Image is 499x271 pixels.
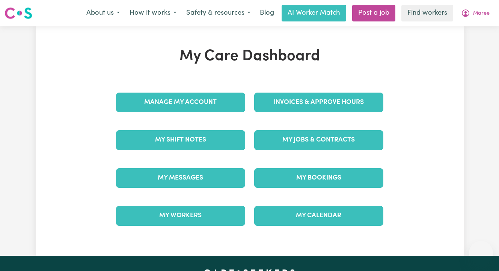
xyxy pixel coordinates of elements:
[473,9,490,18] span: Maree
[255,5,279,21] a: Blog
[181,5,255,21] button: Safety & resources
[254,168,383,188] a: My Bookings
[254,130,383,150] a: My Jobs & Contracts
[254,206,383,225] a: My Calendar
[116,130,245,150] a: My Shift Notes
[282,5,346,21] a: AI Worker Match
[5,6,32,20] img: Careseekers logo
[116,168,245,188] a: My Messages
[401,5,453,21] a: Find workers
[125,5,181,21] button: How it works
[116,206,245,225] a: My Workers
[112,47,388,65] h1: My Care Dashboard
[352,5,395,21] a: Post a job
[116,93,245,112] a: Manage My Account
[469,241,493,265] iframe: Button to launch messaging window
[254,93,383,112] a: Invoices & Approve Hours
[5,5,32,22] a: Careseekers logo
[456,5,494,21] button: My Account
[81,5,125,21] button: About us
